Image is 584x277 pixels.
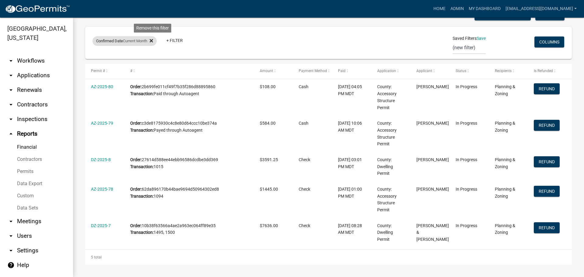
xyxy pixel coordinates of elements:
span: Paid [338,69,346,73]
datatable-header-cell: Is Refunded [528,64,567,78]
a: DZ-2025-8 [91,157,111,162]
span: County: Accessory Structure Permit [377,121,397,146]
span: Check [299,187,310,192]
div: [DATE] 04:05 PM MDT [338,83,365,97]
span: In Progress [456,84,477,89]
wm-modal-confirm: Refund Payment [534,189,560,194]
i: arrow_drop_down [7,72,15,79]
b: Transaction: [130,164,154,169]
span: Bradley & Darla Dunmire [416,223,449,242]
span: Application [377,69,396,73]
div: [DATE] 10:06 AM MDT [338,120,365,134]
b: Transaction: [130,194,154,199]
span: Check [299,157,310,162]
button: Refund [534,186,560,197]
span: Jason Boiteau [416,187,449,192]
a: Save [477,36,486,41]
button: Refund [534,222,560,233]
datatable-header-cell: Application [371,64,411,78]
span: Status [456,69,466,73]
b: Order: [130,84,142,89]
span: Is Refunded [534,69,553,73]
span: Dustin Asling [416,121,449,126]
i: arrow_drop_down [7,57,15,64]
span: County: Dwelling Permit [377,157,393,176]
a: My Dashboard [466,3,503,15]
b: Transaction: [130,230,154,235]
span: $7636.00 [260,223,278,228]
datatable-header-cell: Applicant [411,64,450,78]
div: [DATE] 08:28 AM MDT [338,222,365,236]
div: [DATE] 01:00 PM MDT [338,186,365,200]
span: Confirmed Date [96,39,123,43]
span: Cash [299,121,308,126]
b: Transaction: [130,128,154,133]
span: Stephanie Berry [416,84,449,89]
div: 10b38f63566a4ae2a963ec064ff89e35 1495, 1500 [130,222,248,236]
span: Recipients [495,69,512,73]
span: Amy Brooks [416,157,449,162]
datatable-header-cell: Permit # [85,64,124,78]
a: Admin [448,3,466,15]
div: Remove this filter [134,24,171,33]
i: arrow_drop_down [7,116,15,123]
button: Refund [534,120,560,131]
span: Check [299,223,310,228]
a: + Filter [162,35,188,46]
a: AZ-2025-79 [91,121,113,126]
span: County: Accessory Structure Permit [377,84,397,110]
i: arrow_drop_down [7,247,15,254]
div: Current Month [92,36,157,46]
datatable-header-cell: Status [450,64,489,78]
b: Order: [130,121,142,126]
i: arrow_drop_down [7,101,15,108]
wm-modal-confirm: Refund Payment [534,87,560,92]
button: Refund [534,156,560,167]
span: $108.00 [260,84,276,89]
div: 27614d588ee44ebb96586dcdbe3dd369 1015 [130,156,248,170]
span: Amount [260,69,273,73]
span: In Progress [456,223,477,228]
span: Payment Method [299,69,327,73]
span: # [130,69,132,73]
span: Cash [299,84,308,89]
span: Applicant [416,69,432,73]
div: 5 total [85,250,572,265]
span: Planning & Zoning [495,121,515,133]
a: Home [431,3,448,15]
a: AZ-2025-78 [91,187,113,192]
button: Scheduled Exports [474,9,531,20]
datatable-header-cell: Payment Method [293,64,332,78]
i: arrow_drop_up [7,130,15,137]
i: help [7,261,15,269]
datatable-header-cell: # [124,64,254,78]
span: $3591.25 [260,157,278,162]
b: Order: [130,187,142,192]
span: Permit # [91,69,105,73]
wm-modal-confirm: Refund Payment [534,226,560,230]
span: In Progress [456,121,477,126]
span: In Progress [456,157,477,162]
span: Planning & Zoning [495,187,515,199]
button: Export [535,9,565,20]
a: DZ-2025-7 [91,223,111,228]
div: 2b699fe011cf49f7b35f286d88895860 Paid through Autoagent [130,83,248,97]
span: $1445.00 [260,187,278,192]
datatable-header-cell: Recipients [489,64,528,78]
i: arrow_drop_down [7,218,15,225]
div: [DATE] 03:01 PM MDT [338,156,365,170]
a: [EMAIL_ADDRESS][DOMAIN_NAME] [503,3,579,15]
button: Columns [534,36,564,47]
div: 62da896170b44bae9694d50964302ed8 1094 [130,186,248,200]
span: In Progress [456,187,477,192]
span: Saved Filters [453,35,477,42]
b: Order: [130,157,142,162]
a: AZ-2025-80 [91,84,113,89]
wm-modal-confirm: Refund Payment [534,160,560,164]
span: County: Dwelling Permit [377,223,393,242]
datatable-header-cell: Paid [332,64,371,78]
div: c3de8175930c4c8e80d64ccc10be374a Payed through Autoagent [130,120,248,134]
button: Refund [534,83,560,94]
span: County: Accessory Structure Permit [377,187,397,212]
datatable-header-cell: Amount [254,64,293,78]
